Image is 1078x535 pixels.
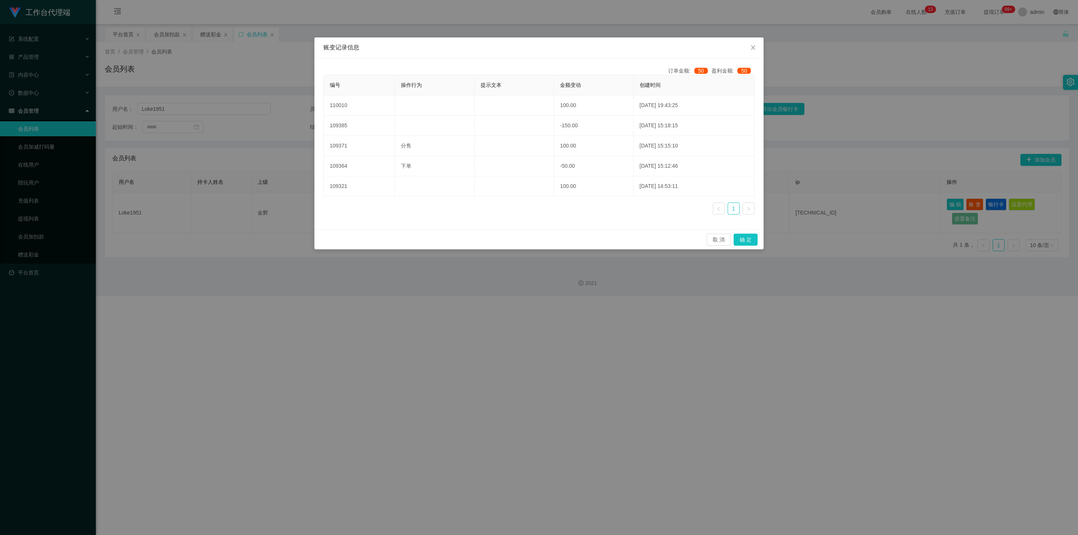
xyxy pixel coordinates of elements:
[330,82,340,88] span: 编号
[634,176,755,197] td: [DATE] 14:53:11
[395,156,474,176] td: 下单
[634,116,755,136] td: [DATE] 15:18:15
[554,156,633,176] td: -50.00
[395,136,474,156] td: 分售
[734,234,758,246] button: 确 定
[324,136,395,156] td: 109371
[323,43,755,52] div: 账变记录信息
[554,136,633,156] td: 100.00
[694,68,708,74] span: 50
[634,136,755,156] td: [DATE] 15:15:10
[713,203,725,215] li: 上一页
[481,82,502,88] span: 提示文本
[746,207,751,211] i: 图标: right
[743,37,764,58] button: Close
[324,95,395,116] td: 110010
[743,203,755,215] li: 下一页
[634,95,755,116] td: [DATE] 19:43:25
[716,207,721,211] i: 图标: left
[728,203,739,214] a: 1
[712,67,755,75] div: 盈利金额:
[634,156,755,176] td: [DATE] 15:12:46
[324,156,395,176] td: 109364
[707,234,731,246] button: 取 消
[554,176,633,197] td: 100.00
[728,203,740,215] li: 1
[750,45,756,51] i: 图标: close
[554,95,633,116] td: 100.00
[560,82,581,88] span: 金额变动
[668,67,711,75] div: 订单金额:
[737,68,751,74] span: 50
[324,176,395,197] td: 109321
[554,116,633,136] td: -150.00
[640,82,661,88] span: 创建时间
[324,116,395,136] td: 109385
[401,82,422,88] span: 操作行为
